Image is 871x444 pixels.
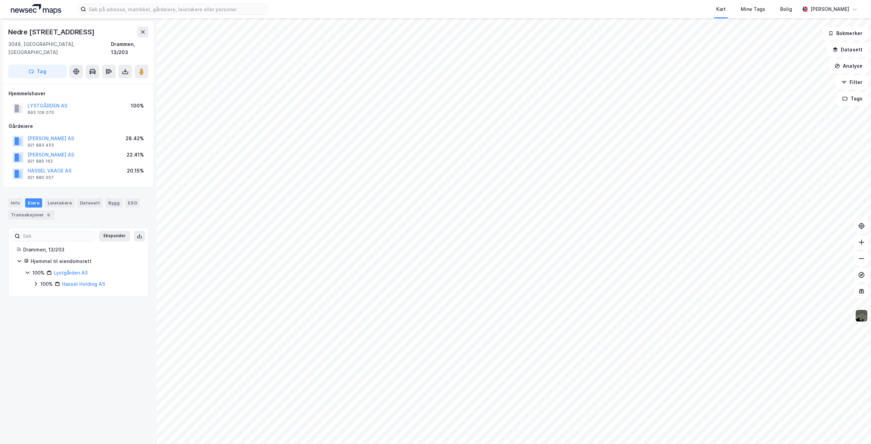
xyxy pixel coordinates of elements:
[810,5,849,13] div: [PERSON_NAME]
[8,198,22,207] div: Info
[77,198,103,207] div: Datasett
[837,411,871,444] iframe: Chat Widget
[25,198,42,207] div: Eiere
[125,198,140,207] div: ESG
[836,76,868,89] button: Filter
[99,231,130,242] button: Ekspander
[105,198,122,207] div: Bygg
[62,281,105,287] a: Hassel Holding AS
[8,27,96,37] div: Nedre [STREET_ADDRESS]
[131,102,144,110] div: 100%
[829,59,868,73] button: Analyse
[111,40,148,56] div: Drammen, 13/203
[855,309,868,322] img: 9k=
[780,5,792,13] div: Bolig
[716,5,726,13] div: Kart
[827,43,868,56] button: Datasett
[28,159,53,164] div: 921 880 162
[8,40,111,56] div: 3048, [GEOGRAPHIC_DATA], [GEOGRAPHIC_DATA]
[28,175,54,180] div: 921 880 057
[126,134,144,143] div: 28.42%
[9,122,148,130] div: Gårdeiere
[9,89,148,98] div: Hjemmelshaver
[8,65,67,78] button: Tag
[32,269,45,277] div: 100%
[40,280,53,288] div: 100%
[23,246,140,254] div: Drammen, 13/203
[822,27,868,40] button: Bokmerker
[8,210,55,220] div: Transaksjoner
[28,143,54,148] div: 921 883 455
[127,167,144,175] div: 20.15%
[741,5,765,13] div: Mine Tags
[45,198,75,207] div: Leietakere
[11,4,61,14] img: logo.a4113a55bc3d86da70a041830d287a7e.svg
[20,231,95,241] input: Søk
[54,270,88,276] a: Lystgården AS
[127,151,144,159] div: 22.41%
[86,4,268,14] input: Søk på adresse, matrikkel, gårdeiere, leietakere eller personer
[837,411,871,444] div: Kontrollprogram for chat
[837,92,868,105] button: Tags
[45,212,52,218] div: 6
[28,110,54,115] div: 993 106 070
[31,257,140,265] div: Hjemmel til eiendomsrett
